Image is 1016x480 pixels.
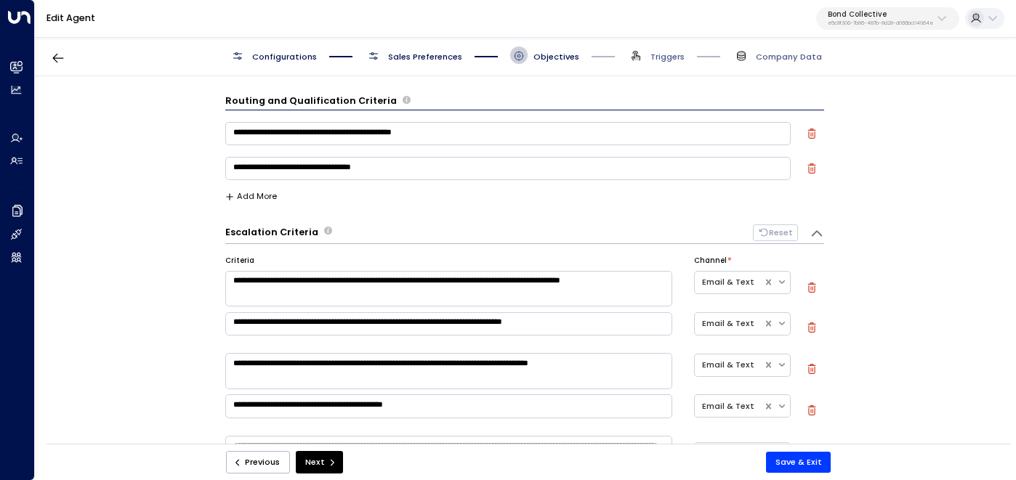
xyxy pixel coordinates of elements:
[816,7,959,30] button: Bond Collectivee5c8f306-7b86-487b-8d28-d066bc04964e
[533,51,579,62] span: Objectives
[388,51,462,62] span: Sales Preferences
[324,226,332,239] span: Define the scenarios in which the AI agent should escalate the conversation to human sales repres...
[252,51,317,62] span: Configurations
[828,10,933,19] p: Bond Collective
[225,224,824,244] div: Escalation CriteriaDefine the scenarios in which the AI agent should escalate the conversation to...
[756,51,822,62] span: Company Data
[226,451,290,473] button: Previous
[296,451,343,473] button: Next
[225,192,277,201] button: Add More
[47,12,95,24] a: Edit Agent
[694,256,727,266] label: Channel
[766,452,831,473] button: Save & Exit
[828,20,933,26] p: e5c8f306-7b86-487b-8d28-d066bc04964e
[650,51,685,62] span: Triggers
[225,256,254,266] label: Criteria
[403,94,411,107] span: Define the criteria the agent uses to determine whether a lead is qualified for further actions l...
[225,94,397,107] h3: Routing and Qualification Criteria
[225,226,318,239] h3: Escalation Criteria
